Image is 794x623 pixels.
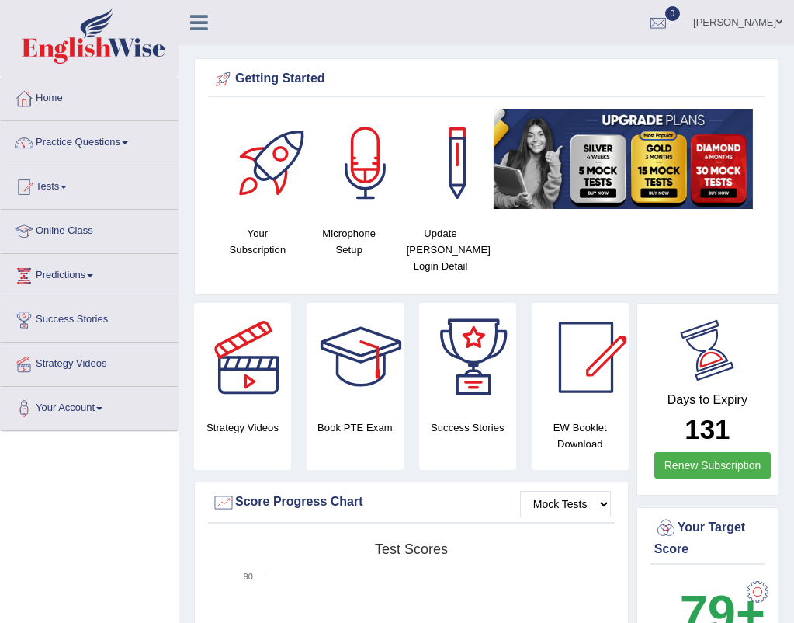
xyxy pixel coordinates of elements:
a: Renew Subscription [654,452,771,479]
a: Success Stories [1,298,178,337]
a: Predictions [1,254,178,293]
h4: Book PTE Exam [307,419,404,436]
div: Score Progress Chart [212,491,611,514]
a: Strategy Videos [1,343,178,381]
h4: Microphone Setup [311,225,387,258]
a: Tests [1,165,178,204]
tspan: Test scores [375,541,448,557]
h4: EW Booklet Download [532,419,629,452]
h4: Success Stories [419,419,516,436]
a: Online Class [1,210,178,249]
h4: Update [PERSON_NAME] Login Detail [403,225,479,274]
span: 0 [665,6,681,21]
div: Getting Started [212,68,761,91]
img: small5.jpg [494,109,753,209]
h4: Your Subscription [220,225,296,258]
text: 90 [244,572,253,581]
a: Home [1,77,178,116]
a: Your Account [1,387,178,426]
b: 131 [685,414,730,444]
a: Practice Questions [1,121,178,160]
h4: Strategy Videos [194,419,291,436]
div: Your Target Score [654,517,761,559]
h4: Days to Expiry [654,393,761,407]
